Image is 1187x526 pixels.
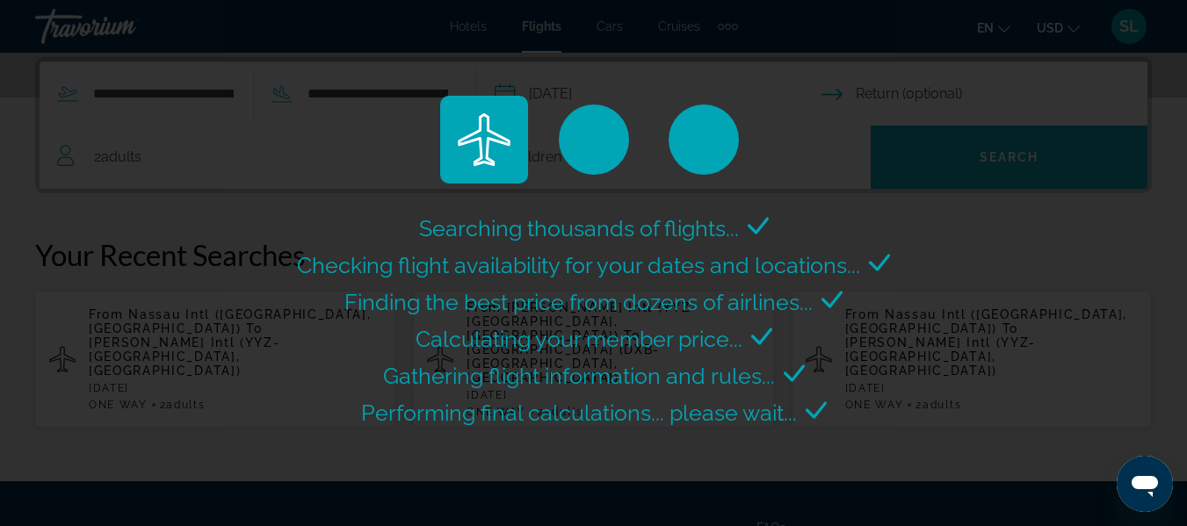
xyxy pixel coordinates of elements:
iframe: Button to launch messaging window [1117,456,1173,512]
span: Checking flight availability for your dates and locations... [297,252,860,278]
span: Performing final calculations... please wait... [361,400,797,426]
span: Gathering flight information and rules... [383,363,775,389]
span: Calculating your member price... [416,326,742,352]
span: Searching thousands of flights... [419,215,739,241]
span: Finding the best price from dozens of airlines... [344,289,813,315]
